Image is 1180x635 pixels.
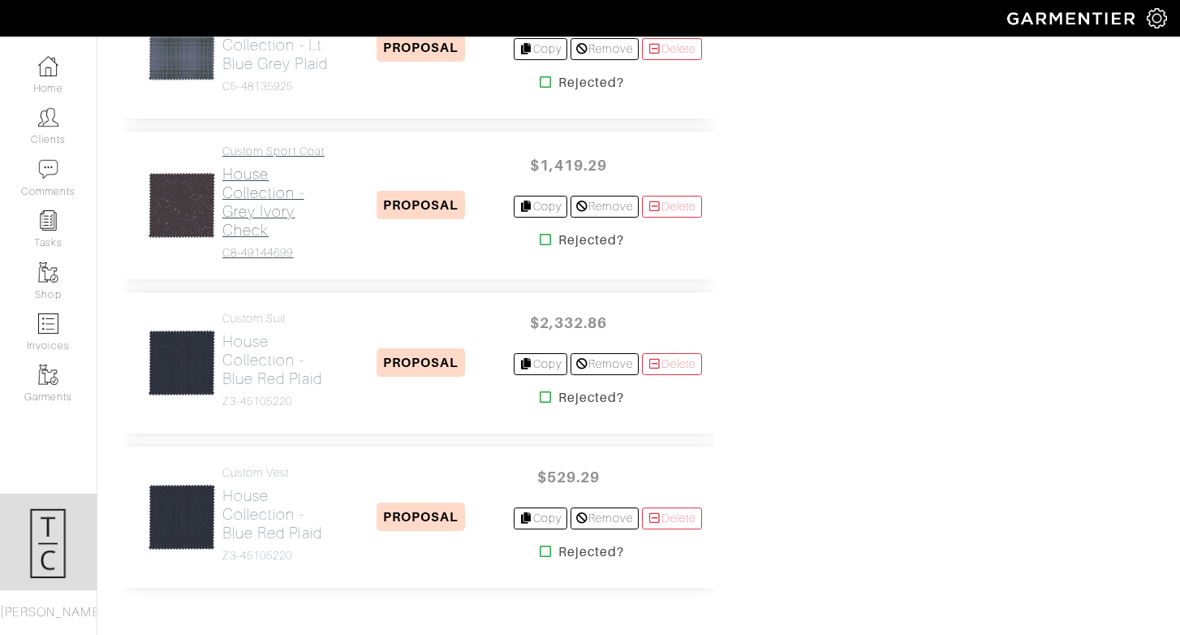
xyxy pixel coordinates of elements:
h2: House Collection - Blue Red Plaid [222,332,329,388]
strong: Rejected? [558,388,624,408]
img: garments-icon-b7da505a4dc4fd61783c78ac3ca0ef83fa9d6f193b1c9dc38574b1d14d53ca28.png [38,262,58,283]
span: $2,332.86 [520,305,618,340]
a: Custom Sport Coat House Collection - Grey Ivory Check C8-49144699 [222,145,329,260]
a: Remove [571,353,638,375]
img: comment-icon-a0a6a9ef722e966f86d9cbdc48e553b5cf19dbc54f86b18d962a5391bc8f6eb6.png [38,159,58,179]
strong: Rejected? [558,542,624,562]
h2: House Collection - Blue Red Plaid [222,486,329,542]
img: 5L5UW25k525HWKxrZoVxDpa4 [148,329,216,397]
h4: Z3-45105220 [222,549,329,563]
span: PROPOSAL [377,191,465,219]
strong: Rejected? [558,231,624,250]
span: PROPOSAL [377,33,465,62]
h2: House Collection - Grey Ivory Check [222,165,329,240]
img: CocL1Xpb3WLx9hDSU4stgPhk [148,483,216,551]
h4: C5-48135925 [222,80,329,93]
span: PROPOSAL [377,348,465,377]
a: Delete [642,38,702,60]
span: PROPOSAL [377,503,465,531]
img: TkVMaAWp9wpgPxQcnZL7M1iL [148,14,216,82]
img: orders-icon-0abe47150d42831381b5fb84f609e132dff9fe21cb692f30cb5eec754e2cba89.png [38,313,58,334]
a: Custom Suit House Collection - Blue Red Plaid Z3-45105220 [222,312,329,408]
h4: Custom Sport Coat [222,145,329,158]
a: Copy [514,196,568,218]
span: $529.29 [520,460,618,495]
img: garments-icon-b7da505a4dc4fd61783c78ac3ca0ef83fa9d6f193b1c9dc38574b1d14d53ca28.png [38,365,58,385]
img: reminder-icon-8004d30b9f0a5d33ae49ab947aed9ed385cf756f9e5892f1edd6e32f2345188e.png [38,210,58,231]
img: garmentier-logo-header-white-b43fb05a5012e4ada735d5af1a66efaba907eab6374d6393d1fbf88cb4ef424d.png [999,4,1147,32]
a: Copy [514,38,568,60]
a: Copy [514,353,568,375]
strong: Rejected? [558,73,624,93]
a: Custom Vest House Collection - Blue Red Plaid Z3-45105220 [222,466,329,563]
a: Remove [571,508,638,529]
a: Delete [642,196,702,218]
img: ixaW2aoQmweWkeGdbAmaccBu [148,171,216,240]
a: Remove [571,38,638,60]
h4: Z3-45105220 [222,395,329,408]
h4: Custom Suit [222,312,329,326]
h4: Custom Vest [222,466,329,480]
a: Delete [642,353,702,375]
a: Remove [571,196,638,218]
h4: C8-49144699 [222,246,329,260]
a: Delete [642,508,702,529]
img: gear-icon-white-bd11855cb880d31180b6d7d6211b90ccbf57a29d726f0c71d8c61bd08dd39cc2.png [1147,8,1167,28]
img: dashboard-icon-dbcd8f5a0b271acd01030246c82b418ddd0df26cd7fceb0bd07c9910d44c42f6.png [38,56,58,76]
span: $1,419.29 [520,148,618,183]
h2: House Collection - Lt Blue Grey Plaid [222,17,329,73]
img: clients-icon-6bae9207a08558b7cb47a8932f037763ab4055f8c8b6bfacd5dc20c3e0201464.png [38,107,58,127]
a: Copy [514,508,568,529]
